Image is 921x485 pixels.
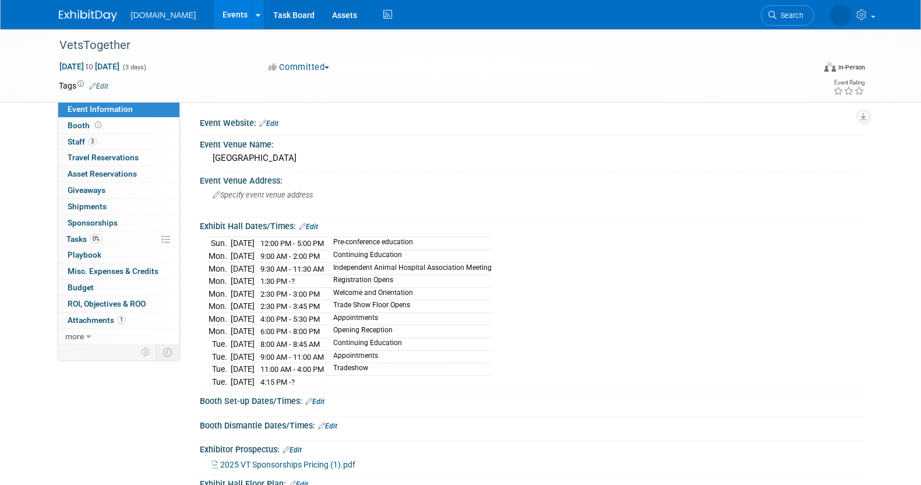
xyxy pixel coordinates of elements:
div: Booth Set-up Dates/Times: [200,392,863,407]
a: Edit [259,120,278,128]
td: [DATE] [231,262,255,275]
span: Event Information [68,104,133,114]
span: (3 days) [122,64,146,71]
td: Registration Opens [326,275,492,288]
div: Exhibitor Prospectus: [200,441,863,456]
td: Mon. [209,325,231,338]
td: Mon. [209,262,231,275]
img: ExhibitDay [59,10,117,22]
a: ROI, Objectives & ROO [58,296,179,312]
td: Continuing Education [326,338,492,350]
span: 9:00 AM - 11:00 AM [260,353,324,361]
span: Giveaways [68,185,105,195]
div: Event Venue Name: [200,136,863,150]
a: Tasks0% [58,231,179,247]
a: Shipments [58,199,179,215]
a: Playbook [58,247,179,263]
td: [DATE] [231,275,255,288]
button: Committed [264,61,334,73]
a: Edit [283,446,302,454]
span: 4:15 PM - [260,378,295,386]
td: Tags [59,80,108,92]
td: [DATE] [231,312,255,325]
span: Booth [68,121,104,130]
span: more [65,332,84,341]
img: Iuliia Bulow [830,4,852,26]
span: 4:00 PM - 5:30 PM [260,315,320,324]
span: Playbook [68,250,101,259]
td: [DATE] [231,300,255,313]
div: Event Format [746,61,866,78]
div: VetsTogether [55,35,797,56]
span: 12:00 PM - 5:00 PM [260,239,324,248]
a: Edit [299,223,318,231]
span: 8:00 AM - 8:45 AM [260,340,320,349]
a: Travel Reservations [58,150,179,166]
div: Event Website: [200,114,863,129]
div: Event Rating [833,80,864,86]
td: [DATE] [231,287,255,300]
img: Format-Inperson.png [824,62,836,72]
td: Independent Animal Hospital Association Meeting [326,262,492,275]
div: In-Person [838,63,865,72]
td: Tue. [209,350,231,363]
a: Attachments1 [58,312,179,328]
td: Opening Reception [326,325,492,338]
span: 1 [117,315,126,324]
td: Mon. [209,250,231,263]
div: [GEOGRAPHIC_DATA] [209,149,854,167]
span: Search [777,11,803,20]
span: Travel Reservations [68,153,139,162]
span: ? [291,378,295,386]
td: [DATE] [231,363,255,376]
td: Tue. [209,375,231,388]
a: Sponsorships [58,215,179,231]
span: 9:30 AM - 11:30 AM [260,265,324,273]
a: Search [761,5,814,26]
a: more [58,329,179,345]
span: Shipments [68,202,107,211]
td: Tue. [209,363,231,376]
a: Edit [89,82,108,90]
td: [DATE] [231,250,255,263]
a: Edit [318,422,337,430]
td: [DATE] [231,338,255,350]
td: Mon. [209,300,231,313]
td: Mon. [209,275,231,288]
span: ROI, Objectives & ROO [68,299,146,308]
a: Giveaways [58,182,179,198]
span: 11:00 AM - 4:00 PM [260,365,324,374]
td: Pre-conference education [326,237,492,250]
td: Appointments [326,312,492,325]
a: Booth [58,118,179,133]
td: Mon. [209,312,231,325]
td: [DATE] [231,350,255,363]
a: Edit [305,398,324,406]
a: Asset Reservations [58,166,179,182]
span: 2:30 PM - 3:00 PM [260,290,320,298]
span: to [84,62,95,71]
span: Sponsorships [68,218,118,227]
td: Personalize Event Tab Strip [136,345,156,360]
span: 6:00 PM - 8:00 PM [260,327,320,336]
div: Exhibit Hall Dates/Times: [200,217,863,233]
span: Misc. Expenses & Credits [68,266,158,276]
td: Continuing Education [326,250,492,263]
td: Tue. [209,338,231,350]
span: 0% [90,234,103,243]
span: ? [291,277,295,286]
a: Event Information [58,101,179,117]
span: 2025 VT Sponsorships Pricing (1).pdf [220,460,355,469]
div: Event Venue Address: [200,172,863,187]
span: [DOMAIN_NAME] [131,10,196,20]
span: [DATE] [DATE] [59,61,120,72]
td: Tradeshow [326,363,492,376]
span: Asset Reservations [68,169,137,178]
div: Booth Dismantle Dates/Times: [200,417,863,432]
span: Specify event venue address [213,191,313,199]
td: Welcome and Orientation [326,287,492,300]
a: 2025 VT Sponsorships Pricing (1).pdf [212,460,355,469]
a: Misc. Expenses & Credits [58,263,179,279]
span: Attachments [68,315,126,325]
td: Appointments [326,350,492,363]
